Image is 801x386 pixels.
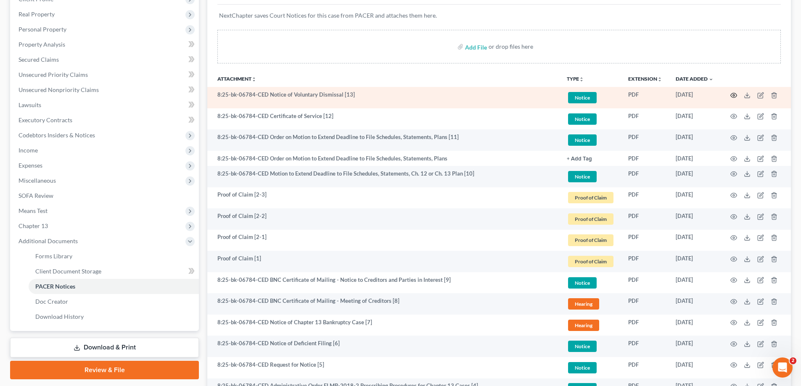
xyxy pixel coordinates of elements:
td: 8:25-bk-06784-CED Order on Motion to Extend Deadline to File Schedules, Statements, Plans [11] [207,129,560,151]
span: Secured Claims [19,56,59,63]
iframe: Intercom live chat [772,357,793,378]
span: Unsecured Nonpriority Claims [19,86,99,93]
a: Lawsuits [12,97,199,113]
span: Lawsuits [19,101,41,108]
span: Forms Library [35,252,72,260]
span: Income [19,147,38,154]
td: [DATE] [669,251,720,272]
a: Proof of Claim [567,233,615,247]
span: Notice [568,134,597,146]
a: Unsecured Priority Claims [12,67,199,82]
span: Codebtors Insiders & Notices [19,131,95,139]
td: [DATE] [669,293,720,315]
td: [DATE] [669,166,720,187]
button: TYPEunfold_more [567,76,584,82]
td: 8:25-bk-06784-CED BNC Certificate of Mailing - Notice to Creditors and Parties in Interest [9] [207,272,560,294]
a: Notice [567,91,615,105]
td: [DATE] [669,151,720,166]
td: 8:25-bk-06784-CED Motion to Extend Deadline to File Schedules, Statements, Ch. 12 or Ch. 13 Plan ... [207,166,560,187]
a: Proof of Claim [567,212,615,226]
a: Notice [567,339,615,353]
span: Expenses [19,162,42,169]
td: PDF [621,108,669,130]
td: PDF [621,272,669,294]
a: Executory Contracts [12,113,199,128]
span: Notice [568,92,597,103]
a: Notice [567,112,615,126]
a: Notice [567,361,615,375]
td: PDF [621,187,669,209]
a: Notice [567,133,615,147]
span: Miscellaneous [19,177,56,184]
span: Doc Creator [35,298,68,305]
span: Proof of Claim [568,213,613,225]
td: [DATE] [669,230,720,251]
td: [DATE] [669,357,720,378]
td: [DATE] [669,336,720,357]
a: Download & Print [10,338,199,357]
i: unfold_more [251,77,256,82]
div: or drop files here [489,42,533,51]
a: Proof of Claim [567,191,615,205]
td: PDF [621,336,669,357]
a: Forms Library [29,249,199,264]
td: PDF [621,166,669,187]
td: PDF [621,208,669,230]
td: PDF [621,251,669,272]
i: unfold_more [657,77,662,82]
a: Doc Creator [29,294,199,309]
span: Hearing [568,298,599,310]
i: unfold_more [579,77,584,82]
span: Additional Documents [19,237,78,244]
td: [DATE] [669,87,720,108]
td: Proof of Claim [2-3] [207,187,560,209]
span: Real Property [19,11,55,18]
td: PDF [621,230,669,251]
td: Proof of Claim [2-2] [207,208,560,230]
span: Proof of Claim [568,256,613,267]
span: 2 [790,357,796,364]
span: Personal Property [19,26,66,33]
span: Notice [568,362,597,373]
span: Proof of Claim [568,234,613,246]
a: Attachmentunfold_more [217,76,256,82]
td: [DATE] [669,208,720,230]
td: PDF [621,129,669,151]
td: 8:25-bk-06784-CED BNC Certificate of Mailing - Meeting of Creditors [8] [207,293,560,315]
td: [DATE] [669,129,720,151]
td: PDF [621,87,669,108]
td: Proof of Claim [2-1] [207,230,560,251]
span: Hearing [568,320,599,331]
span: Proof of Claim [568,192,613,203]
td: PDF [621,293,669,315]
button: + Add Tag [567,156,592,162]
span: Executory Contracts [19,116,72,123]
a: Extensionunfold_more [628,76,662,82]
td: 8:25-bk-06784-CED Certificate of Service [12] [207,108,560,130]
a: Unsecured Nonpriority Claims [12,82,199,97]
a: Hearing [567,318,615,332]
a: Date Added expand_more [676,76,714,82]
td: PDF [621,151,669,166]
span: Property Analysis [19,41,65,48]
a: Notice [567,276,615,290]
td: 8:25-bk-06784-CED Order on Motion to Extend Deadline to File Schedules, Statements, Plans [207,151,560,166]
td: 8:25-bk-06784-CED Notice of Deficient Filing [6] [207,336,560,357]
span: Download History [35,313,84,320]
td: 8:25-bk-06784-CED Request for Notice [5] [207,357,560,378]
span: SOFA Review [19,192,53,199]
a: + Add Tag [567,155,615,163]
span: Notice [568,113,597,125]
span: Notice [568,341,597,352]
span: Unsecured Priority Claims [19,71,88,78]
td: [DATE] [669,272,720,294]
a: Proof of Claim [567,255,615,268]
a: Client Document Storage [29,264,199,279]
span: Chapter 13 [19,222,48,229]
span: Client Document Storage [35,268,101,275]
td: PDF [621,315,669,336]
span: Notice [568,277,597,289]
td: 8:25-bk-06784-CED Notice of Chapter 13 Bankruptcy Case [7] [207,315,560,336]
a: SOFA Review [12,188,199,203]
td: 8:25-bk-06784-CED Notice of Voluntary Dismissal [13] [207,87,560,108]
